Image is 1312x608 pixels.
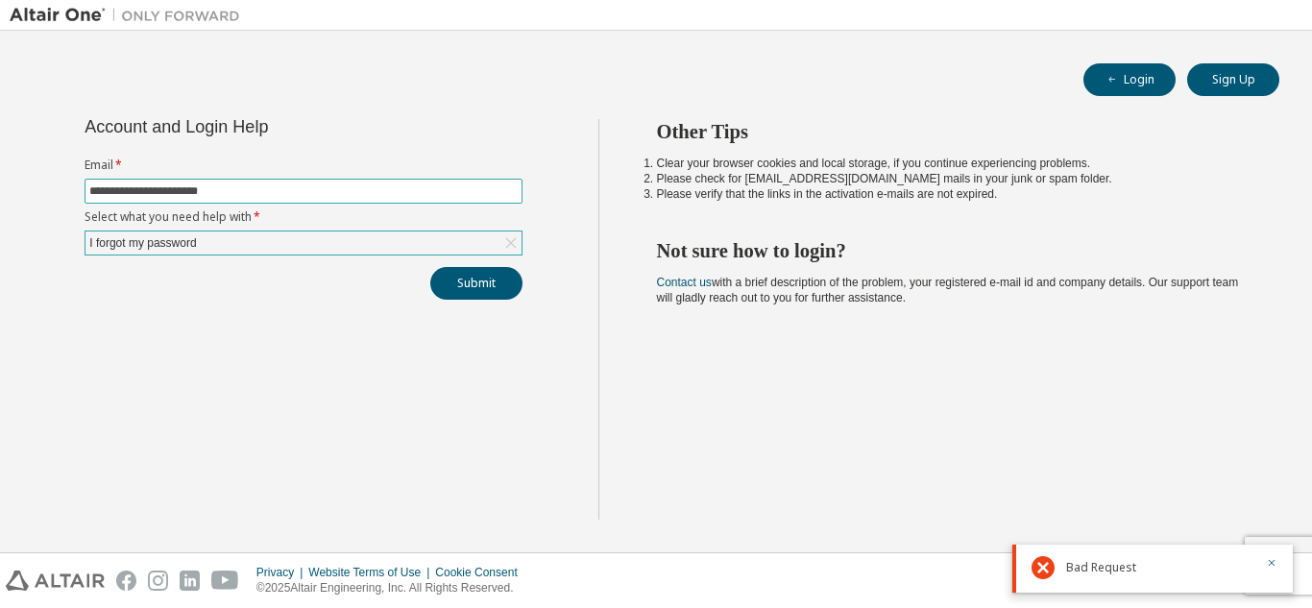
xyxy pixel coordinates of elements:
a: Contact us [657,276,712,289]
div: I forgot my password [86,232,199,254]
img: linkedin.svg [180,571,200,591]
p: © 2025 Altair Engineering, Inc. All Rights Reserved. [256,580,529,596]
img: Altair One [10,6,250,25]
div: I forgot my password [85,231,522,255]
div: Website Terms of Use [308,565,435,580]
label: Select what you need help with [85,209,522,225]
button: Sign Up [1187,63,1279,96]
div: Cookie Consent [435,565,528,580]
h2: Other Tips [657,119,1246,144]
li: Please verify that the links in the activation e-mails are not expired. [657,186,1246,202]
div: Privacy [256,565,308,580]
span: with a brief description of the problem, your registered e-mail id and company details. Our suppo... [657,276,1239,304]
div: Account and Login Help [85,119,435,134]
label: Email [85,158,522,173]
img: instagram.svg [148,571,168,591]
h2: Not sure how to login? [657,238,1246,263]
li: Please check for [EMAIL_ADDRESS][DOMAIN_NAME] mails in your junk or spam folder. [657,171,1246,186]
button: Submit [430,267,522,300]
button: Login [1083,63,1176,96]
li: Clear your browser cookies and local storage, if you continue experiencing problems. [657,156,1246,171]
img: facebook.svg [116,571,136,591]
img: altair_logo.svg [6,571,105,591]
span: Bad Request [1066,560,1136,575]
img: youtube.svg [211,571,239,591]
